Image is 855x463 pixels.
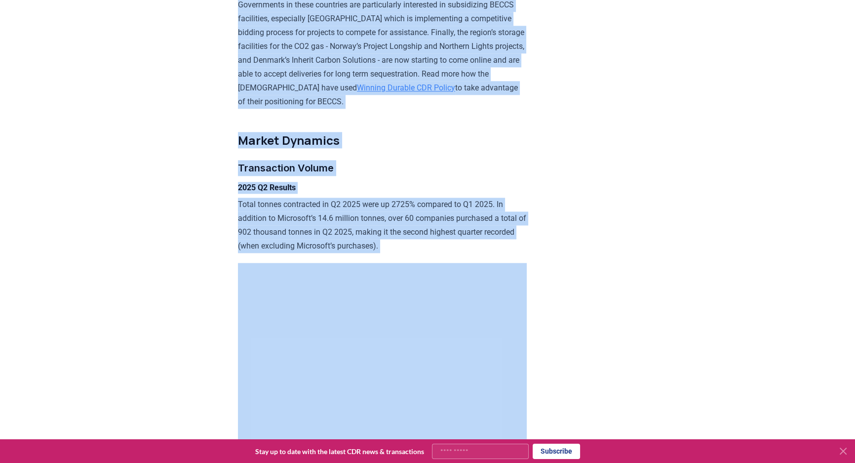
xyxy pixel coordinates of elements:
[357,83,455,92] a: Winning Durable CDR Policy
[238,182,527,194] h4: 2025 Q2 Results
[238,160,527,176] h3: Transaction Volume
[238,198,527,253] p: Total tonnes contracted in Q2 2025 were up 2725% compared to Q1 2025. In addition to Microsoft’s ...
[238,132,527,148] h2: Market Dynamics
